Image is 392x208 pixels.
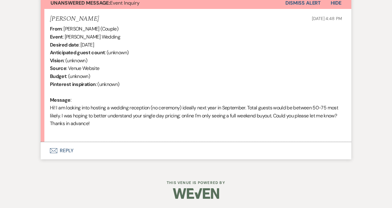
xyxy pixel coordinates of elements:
b: Message [50,97,71,103]
b: Vision [50,57,63,64]
b: Source [50,65,66,71]
b: Desired date [50,42,79,48]
b: Event [50,34,63,40]
div: : [PERSON_NAME] (Couple) : [PERSON_NAME] Wedding : [DATE] : (unknown) : (unknown) : Venue Website... [50,25,342,135]
b: From [50,26,62,32]
b: Budget [50,73,66,80]
img: Weven Logo [173,183,219,204]
button: Reply [41,142,351,159]
b: Pinterest inspiration [50,81,96,88]
span: [DATE] 4:48 PM [312,16,342,21]
h5: [PERSON_NAME] [50,15,99,23]
b: Anticipated guest count [50,49,105,56]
